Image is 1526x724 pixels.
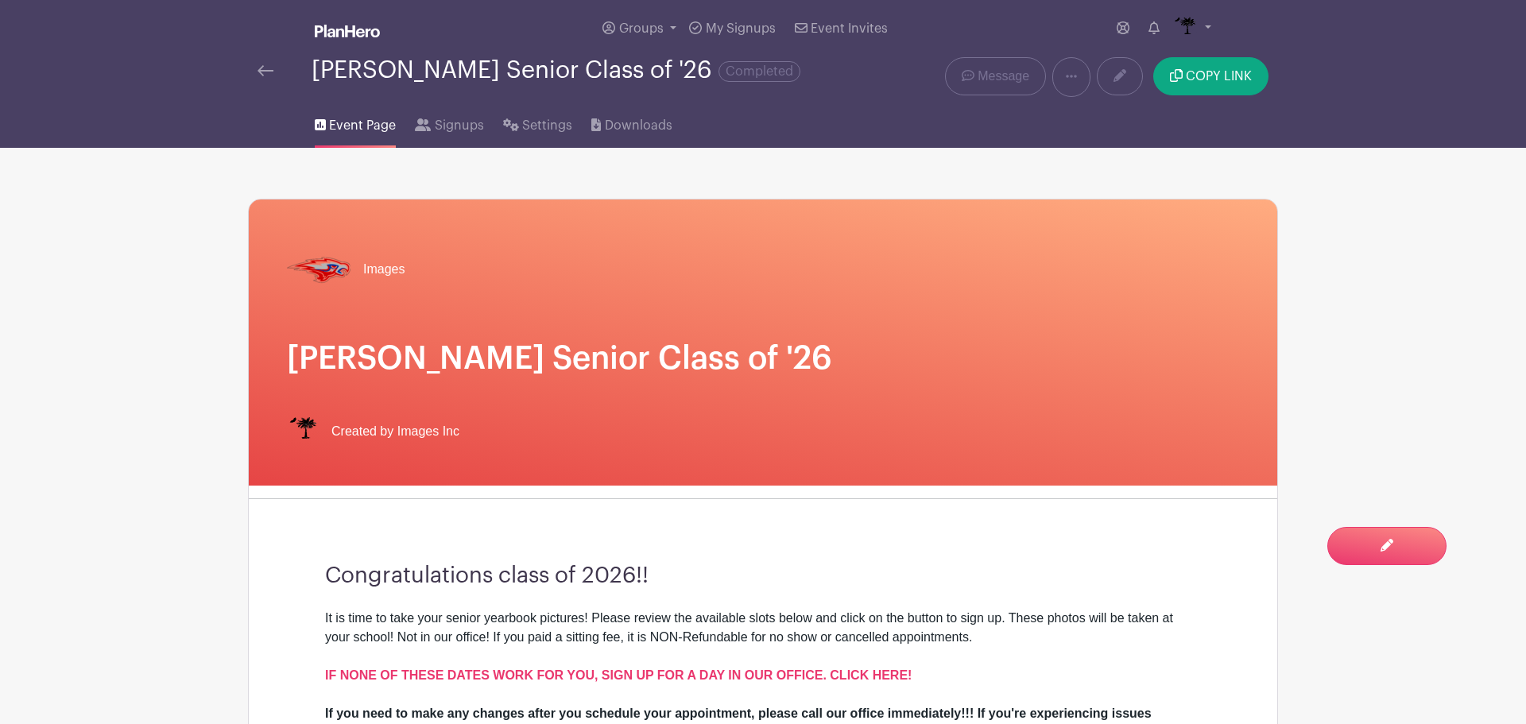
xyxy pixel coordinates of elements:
[1186,70,1252,83] span: COPY LINK
[435,116,484,135] span: Signups
[591,97,672,148] a: Downloads
[1172,16,1198,41] img: IMAGES%20logo%20transparenT%20PNG%20s.png
[315,25,380,37] img: logo_white-6c42ec7e38ccf1d336a20a19083b03d10ae64f83f12c07503d8b9e83406b4c7d.svg
[978,67,1029,86] span: Message
[287,339,1239,377] h1: [PERSON_NAME] Senior Class of '26
[415,97,483,148] a: Signups
[325,609,1201,666] div: It is time to take your senior yearbook pictures! Please review the available slots below and cli...
[363,260,405,279] span: Images
[706,22,776,35] span: My Signups
[1153,57,1268,95] button: COPY LINK
[258,65,273,76] img: back-arrow-29a5d9b10d5bd6ae65dc969a981735edf675c4d7a1fe02e03b50dbd4ba3cdb55.svg
[331,422,459,441] span: Created by Images Inc
[287,416,319,447] img: IMAGES%20logo%20transparenT%20PNG%20s.png
[287,238,351,301] img: hammond%20transp.%20(1).png
[718,61,800,82] span: Completed
[522,116,572,135] span: Settings
[605,116,672,135] span: Downloads
[503,97,572,148] a: Settings
[312,57,800,83] div: [PERSON_NAME] Senior Class of '26
[315,97,396,148] a: Event Page
[945,57,1046,95] a: Message
[811,22,888,35] span: Event Invites
[325,563,1201,590] h3: Congratulations class of 2026!!
[325,668,912,682] a: IF NONE OF THESE DATES WORK FOR YOU, SIGN UP FOR A DAY IN OUR OFFICE. CLICK HERE!
[619,22,664,35] span: Groups
[329,116,396,135] span: Event Page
